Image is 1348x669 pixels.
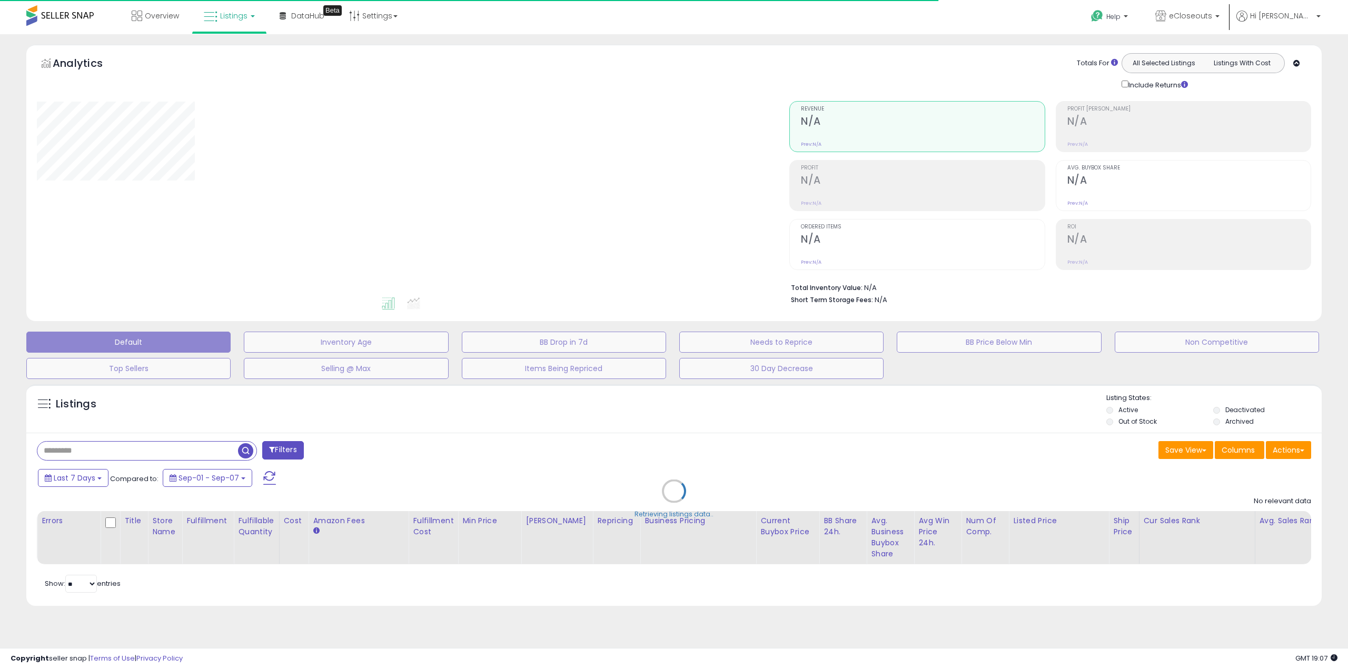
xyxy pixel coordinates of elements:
h2: N/A [801,233,1044,247]
span: eCloseouts [1169,11,1212,21]
span: Profit [801,165,1044,171]
span: Revenue [801,106,1044,112]
h2: N/A [801,174,1044,188]
small: Prev: N/A [1067,141,1088,147]
span: Overview [145,11,179,21]
a: Hi [PERSON_NAME] [1236,11,1321,34]
i: Get Help [1091,9,1104,23]
div: Totals For [1077,58,1118,68]
h5: Analytics [53,56,123,73]
button: BB Drop in 7d [462,332,666,353]
div: Include Returns [1114,78,1201,91]
small: Prev: N/A [1067,259,1088,265]
small: Prev: N/A [801,200,821,206]
h2: N/A [1067,115,1311,129]
small: Prev: N/A [1067,200,1088,206]
button: Inventory Age [244,332,448,353]
span: N/A [875,295,887,305]
span: Profit [PERSON_NAME] [1067,106,1311,112]
button: Listings With Cost [1203,56,1281,70]
span: ROI [1067,224,1311,230]
div: Retrieving listings data.. [635,510,713,519]
button: BB Price Below Min [897,332,1101,353]
span: Help [1106,12,1121,21]
a: Help [1083,2,1138,34]
h2: N/A [1067,233,1311,247]
div: Tooltip anchor [323,5,342,16]
li: N/A [791,281,1303,293]
span: Listings [220,11,247,21]
button: 30 Day Decrease [679,358,884,379]
b: Total Inventory Value: [791,283,863,292]
h2: N/A [1067,174,1311,188]
button: Items Being Repriced [462,358,666,379]
button: All Selected Listings [1125,56,1203,70]
button: Needs to Reprice [679,332,884,353]
span: Ordered Items [801,224,1044,230]
small: Prev: N/A [801,141,821,147]
button: Top Sellers [26,358,231,379]
h2: N/A [801,115,1044,129]
span: Hi [PERSON_NAME] [1250,11,1313,21]
button: Selling @ Max [244,358,448,379]
span: Avg. Buybox Share [1067,165,1311,171]
button: Default [26,332,231,353]
button: Non Competitive [1115,332,1319,353]
small: Prev: N/A [801,259,821,265]
span: DataHub [291,11,324,21]
b: Short Term Storage Fees: [791,295,873,304]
